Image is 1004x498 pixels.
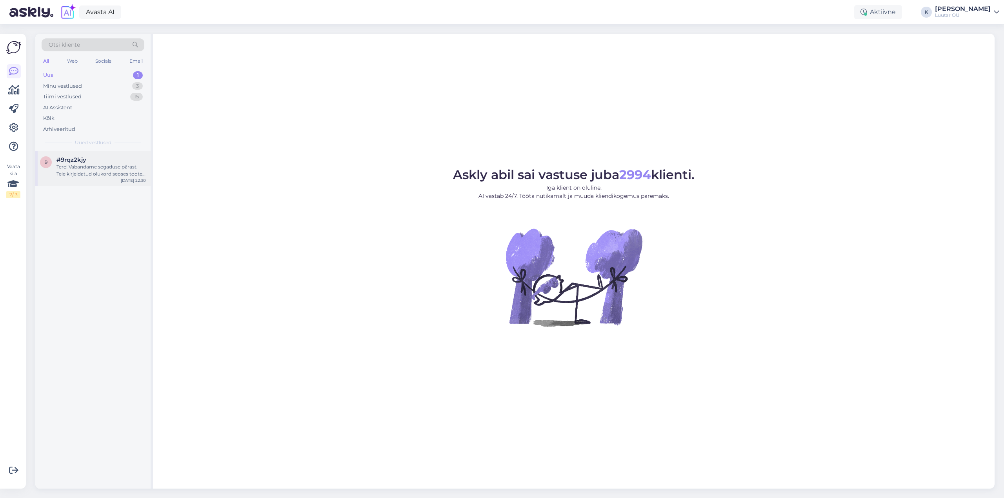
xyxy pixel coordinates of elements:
span: 9 [45,159,47,165]
a: Avasta AI [79,5,121,19]
div: All [42,56,51,66]
span: Uued vestlused [75,139,111,146]
div: [PERSON_NAME] [935,6,991,12]
p: Iga klient on oluline. AI vastab 24/7. Tööta nutikamalt ja muuda kliendikogemus paremaks. [453,184,695,200]
div: Tere! Vabandame segaduse pärast. Teie kirjeldatud olukord seoses toote 940089 hinnaga ja kampaani... [56,163,146,177]
div: Socials [94,56,113,66]
div: Luutar OÜ [935,12,991,18]
img: explore-ai [60,4,76,20]
b: 2994 [619,167,651,182]
div: Arhiveeritud [43,125,75,133]
div: K [921,7,932,18]
img: Askly Logo [6,40,21,55]
div: AI Assistent [43,104,72,112]
div: Tiimi vestlused [43,93,82,101]
div: 2 / 3 [6,191,20,198]
div: Web [65,56,79,66]
div: Uus [43,71,53,79]
div: Minu vestlused [43,82,82,90]
img: No Chat active [503,206,644,348]
span: Askly abil sai vastuse juba klienti. [453,167,695,182]
div: [DATE] 22:30 [121,177,146,183]
a: [PERSON_NAME]Luutar OÜ [935,6,999,18]
div: Aktiivne [854,5,902,19]
span: #9rqz2kjy [56,156,86,163]
div: Email [128,56,144,66]
div: 3 [132,82,143,90]
div: 1 [133,71,143,79]
div: 15 [130,93,143,101]
div: Vaata siia [6,163,20,198]
div: Kõik [43,114,55,122]
span: Otsi kliente [49,41,80,49]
